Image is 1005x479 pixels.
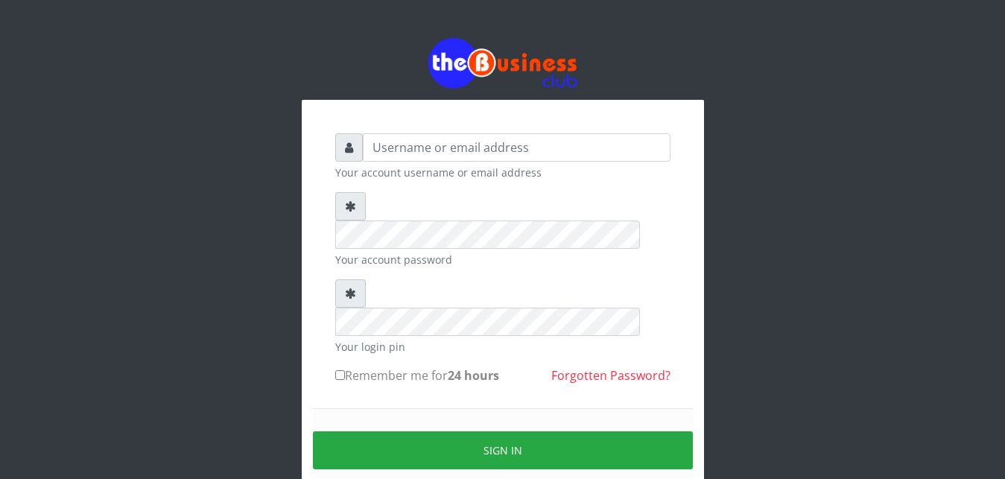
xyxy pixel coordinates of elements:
[335,339,670,355] small: Your login pin
[335,370,345,380] input: Remember me for24 hours
[313,431,693,469] button: Sign in
[335,165,670,180] small: Your account username or email address
[335,367,499,384] label: Remember me for
[335,252,670,267] small: Your account password
[363,133,670,162] input: Username or email address
[448,367,499,384] b: 24 hours
[551,367,670,384] a: Forgotten Password?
